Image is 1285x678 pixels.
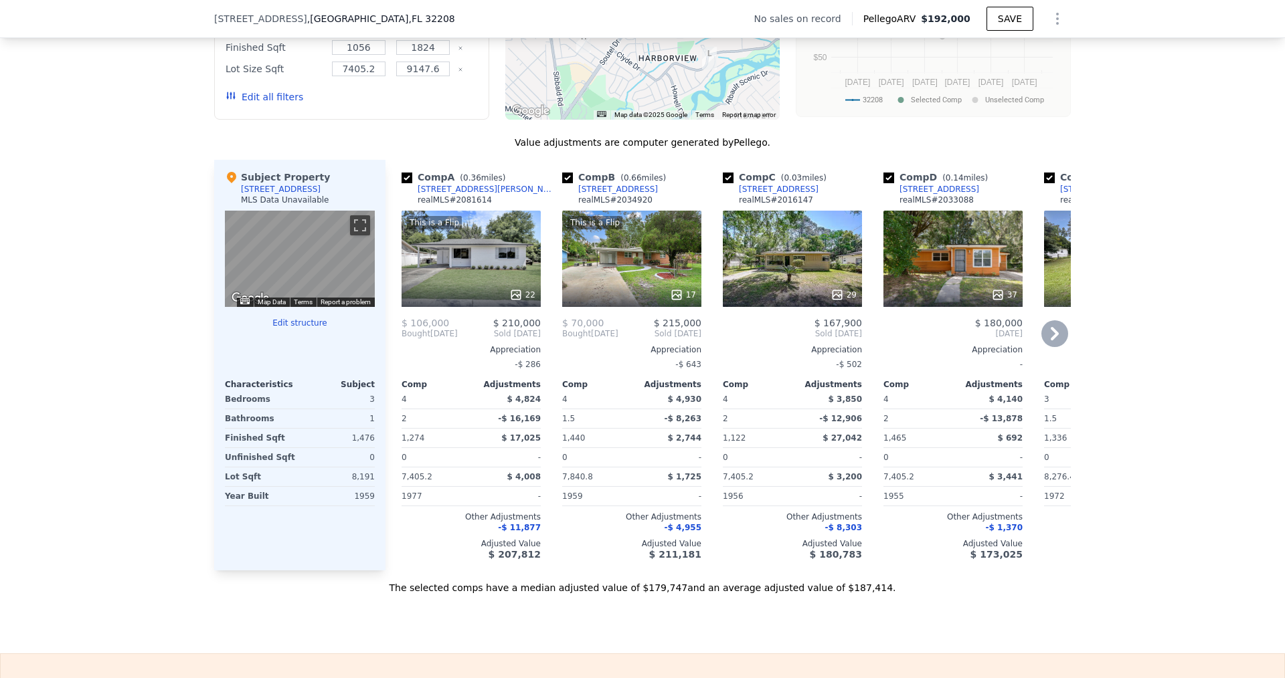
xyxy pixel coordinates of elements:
[225,429,297,447] div: Finished Sqft
[739,184,819,195] div: [STREET_ADDRESS]
[562,328,591,339] span: Bought
[303,429,375,447] div: 1,476
[702,47,717,70] div: 3923 Harbor View Dr
[723,453,728,462] span: 0
[458,45,463,51] button: Clear
[258,298,286,307] button: Map Data
[1044,409,1111,428] div: 1.5
[562,344,701,355] div: Appreciation
[776,173,832,183] span: ( miles)
[980,414,1023,423] span: -$ 13,878
[946,173,964,183] span: 0.14
[402,487,468,505] div: 1977
[665,414,701,423] span: -$ 8,263
[225,487,297,505] div: Year Built
[402,472,432,481] span: 7,405.2
[632,379,701,390] div: Adjustments
[458,328,541,339] span: Sold [DATE]
[863,96,883,104] text: 32208
[978,78,1004,87] text: [DATE]
[321,298,371,306] a: Report a problem
[307,12,455,25] span: , [GEOGRAPHIC_DATA]
[350,215,370,235] button: Toggle fullscreen view
[225,390,297,409] div: Bedrooms
[614,111,687,118] span: Map data ©2025 Google
[723,379,792,390] div: Comp
[501,433,541,443] span: $ 17,025
[970,549,1023,560] span: $ 173,025
[723,171,832,184] div: Comp C
[883,512,1023,522] div: Other Adjustments
[303,448,375,467] div: 0
[226,90,303,104] button: Edit all filters
[225,379,300,390] div: Characteristics
[723,409,790,428] div: 2
[418,184,557,195] div: [STREET_ADDRESS][PERSON_NAME]
[578,184,658,195] div: [STREET_ADDRESS]
[225,409,297,428] div: Bathrooms
[562,487,629,505] div: 1959
[562,184,658,195] a: [STREET_ADDRESS]
[225,448,297,467] div: Unfinished Sqft
[408,13,454,24] span: , FL 32208
[1044,472,1075,481] span: 8,276.4
[562,433,585,443] span: 1,440
[668,472,701,481] span: $ 1,725
[214,12,307,25] span: [STREET_ADDRESS]
[615,173,671,183] span: ( miles)
[883,472,914,481] span: 7,405.2
[829,472,862,481] span: $ 3,200
[989,394,1023,404] span: $ 4,140
[883,344,1023,355] div: Appreciation
[899,195,974,205] div: realMLS # 2033088
[618,328,701,339] span: Sold [DATE]
[509,102,553,120] a: Open this area in Google Maps (opens a new window)
[668,433,701,443] span: $ 2,744
[665,523,701,532] span: -$ 4,955
[670,288,696,302] div: 17
[576,30,591,53] div: 8988 Castle Blvd
[418,195,492,205] div: realMLS # 2081614
[795,487,862,505] div: -
[899,184,979,195] div: [STREET_ADDRESS]
[509,102,553,120] img: Google
[819,414,862,423] span: -$ 12,906
[911,96,962,104] text: Selected Comp
[695,111,714,118] a: Terms
[991,288,1017,302] div: 37
[836,360,862,369] span: -$ 502
[407,216,462,229] div: This is a Flip
[723,538,862,549] div: Adjusted Value
[241,195,329,205] div: MLS Data Unavailable
[723,487,790,505] div: 1956
[402,433,424,443] span: 1,274
[1044,433,1067,443] span: 1,336
[813,53,827,62] text: $50
[810,549,862,560] span: $ 180,783
[507,472,541,481] span: $ 4,008
[883,394,889,404] span: 4
[562,379,632,390] div: Comp
[989,472,1023,481] span: $ 3,441
[883,184,979,195] a: [STREET_ADDRESS]
[944,78,970,87] text: [DATE]
[568,216,622,229] div: This is a Flip
[562,512,701,522] div: Other Adjustments
[562,409,629,428] div: 1.5
[975,318,1023,328] span: $ 180,000
[1060,195,1134,205] div: realMLS # 2045435
[754,12,851,25] div: No sales on record
[303,390,375,409] div: 3
[829,394,862,404] span: $ 3,850
[1044,171,1148,184] div: Comp E
[241,184,321,195] div: [STREET_ADDRESS]
[489,549,541,560] span: $ 207,812
[883,409,950,428] div: 2
[303,487,375,505] div: 1959
[402,184,557,195] a: [STREET_ADDRESS][PERSON_NAME]
[240,298,250,304] button: Keyboard shortcuts
[294,298,313,306] a: Terms
[1044,184,1140,195] a: [STREET_ADDRESS]
[226,60,324,78] div: Lot Size Sqft
[668,394,701,404] span: $ 4,930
